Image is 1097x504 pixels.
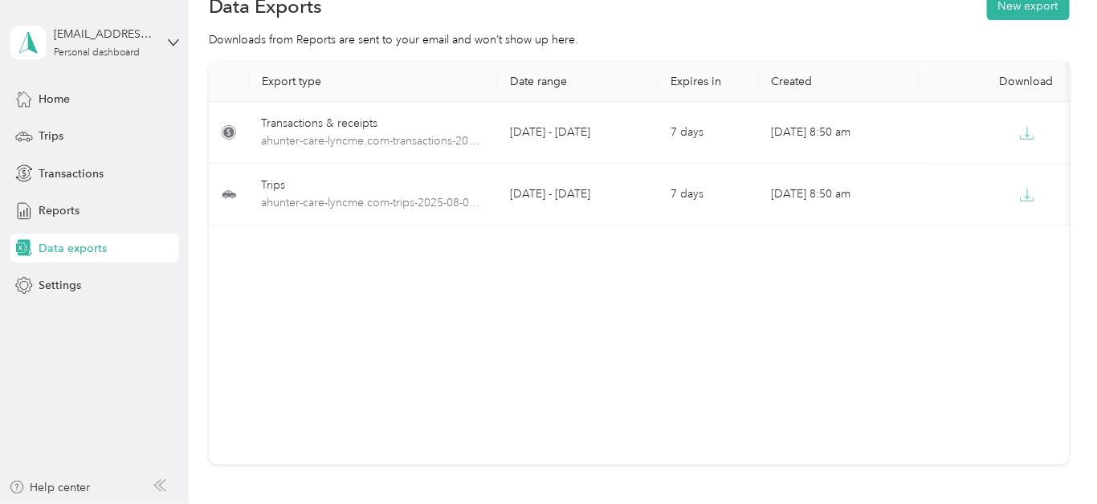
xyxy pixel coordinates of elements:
[39,202,80,219] span: Reports
[1007,414,1097,504] iframe: Everlance-gr Chat Button Frame
[39,277,81,294] span: Settings
[262,132,485,150] span: ahunter-care-lyncme.com-transactions-2025-08-01-2025-08-31.xlsx
[659,164,759,226] td: 7 days
[262,194,485,212] span: ahunter-care-lyncme.com-trips-2025-08-01-2025-08-31.xlsx
[249,62,498,102] th: Export type
[39,128,63,144] span: Trips
[932,75,1067,88] div: Download
[39,91,70,108] span: Home
[498,102,659,164] td: [DATE] - [DATE]
[39,240,107,257] span: Data exports
[262,177,485,194] div: Trips
[659,62,759,102] th: Expires in
[39,165,104,182] span: Transactions
[759,62,920,102] th: Created
[498,164,659,226] td: [DATE] - [DATE]
[209,31,1070,48] div: Downloads from Reports are sent to your email and won’t show up here.
[759,102,920,164] td: [DATE] 8:50 am
[759,164,920,226] td: [DATE] 8:50 am
[659,102,759,164] td: 7 days
[54,48,140,58] div: Personal dashboard
[498,62,659,102] th: Date range
[262,115,485,132] div: Transactions & receipts
[9,479,91,496] button: Help center
[54,26,154,43] div: [EMAIL_ADDRESS][DOMAIN_NAME]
